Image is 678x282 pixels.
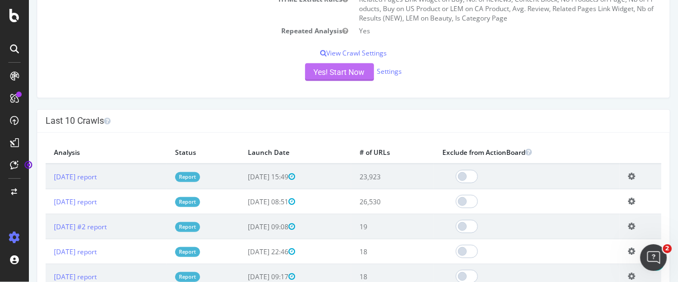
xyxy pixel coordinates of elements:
button: Yes! Start Now [276,63,345,81]
th: Analysis [17,141,138,164]
span: [DATE] 09:17 [220,272,267,281]
a: Report [146,172,171,182]
th: Exclude from ActionBoard [405,141,591,164]
a: Settings [348,67,373,77]
span: 2 [663,244,672,253]
td: 19 [322,214,405,239]
td: 23,923 [322,164,405,189]
td: 18 [322,239,405,264]
a: [DATE] report [25,272,68,281]
a: Report [146,222,171,231]
a: Report [146,247,171,256]
a: [DATE] report [25,247,68,256]
a: [DATE] report [25,172,68,182]
span: [DATE] 22:46 [220,247,267,256]
td: 26,530 [322,189,405,214]
a: Report [146,197,171,207]
td: Repeated Analysis [17,24,325,37]
a: [DATE] report [25,197,68,207]
span: [DATE] 08:51 [220,197,267,207]
a: [DATE] #2 report [25,222,78,231]
th: Status [138,141,211,164]
iframe: Intercom live chat [640,244,667,271]
div: Tooltip anchor [23,160,33,170]
span: [DATE] 15:49 [220,172,267,182]
td: Yes [325,24,632,37]
h4: Last 10 Crawls [17,115,632,127]
p: View Crawl Settings [17,48,632,58]
th: Launch Date [211,141,323,164]
a: Report [146,272,171,281]
span: [DATE] 09:08 [220,222,267,231]
th: # of URLs [322,141,405,164]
